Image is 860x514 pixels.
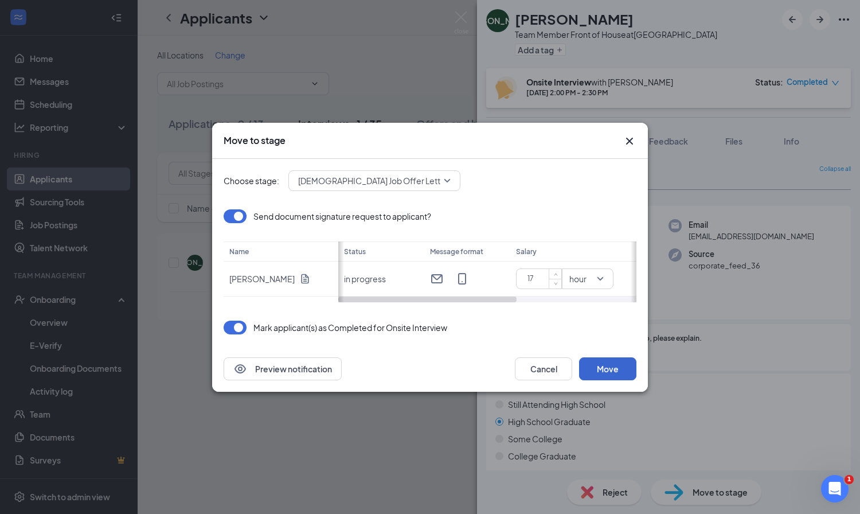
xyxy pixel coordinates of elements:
p: Mark applicant(s) as Completed for Onsite Interview [253,322,447,333]
svg: Document [299,273,311,285]
th: Status [338,242,424,262]
svg: Eye [233,362,247,376]
div: Loading offer data. [224,209,636,302]
span: Decrease Value [549,279,561,289]
th: Name [224,242,338,262]
svg: Cross [623,134,636,148]
input: $ [521,270,561,287]
button: Close [623,134,636,148]
span: Increase Value [549,269,561,279]
span: Choose stage: [224,174,279,187]
p: [PERSON_NAME] [229,273,295,285]
th: Message format [424,242,510,262]
td: in progress [338,262,424,297]
th: Salary [510,242,631,262]
button: Move [579,357,636,380]
span: up [552,271,559,278]
span: 1 [845,475,854,484]
h3: Move to stage [224,134,286,147]
span: down [552,281,559,287]
button: Cancel [515,357,572,380]
span: hour [569,270,587,287]
svg: MobileSms [455,272,469,286]
iframe: Intercom live chat [821,475,849,503]
span: [DEMOGRAPHIC_DATA] Job Offer Letter [298,172,448,189]
p: Send document signature request to applicant? [253,211,431,222]
svg: Email [430,272,444,286]
button: EyePreview notification [224,357,342,380]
